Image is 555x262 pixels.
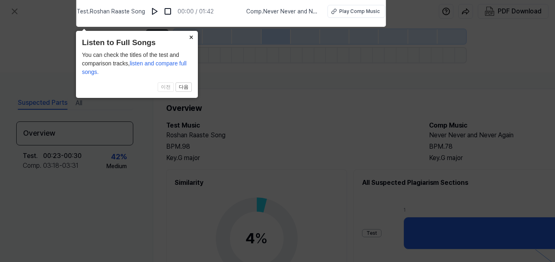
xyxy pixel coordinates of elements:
span: Comp . Never Never and Never Again [246,7,318,16]
div: Play Comp Music [339,8,380,15]
img: stop [164,7,172,15]
button: Play Comp Music [327,5,385,18]
img: play [151,7,159,15]
span: listen and compare full songs. [82,60,187,75]
div: You can check the titles of the test and comparison tracks, [82,51,192,76]
span: Test . Roshan Raaste Song [77,7,145,16]
div: 00:00 / 01:42 [178,7,214,16]
button: 다음 [176,82,192,92]
header: Listen to Full Songs [82,37,192,49]
button: Close [185,31,198,42]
